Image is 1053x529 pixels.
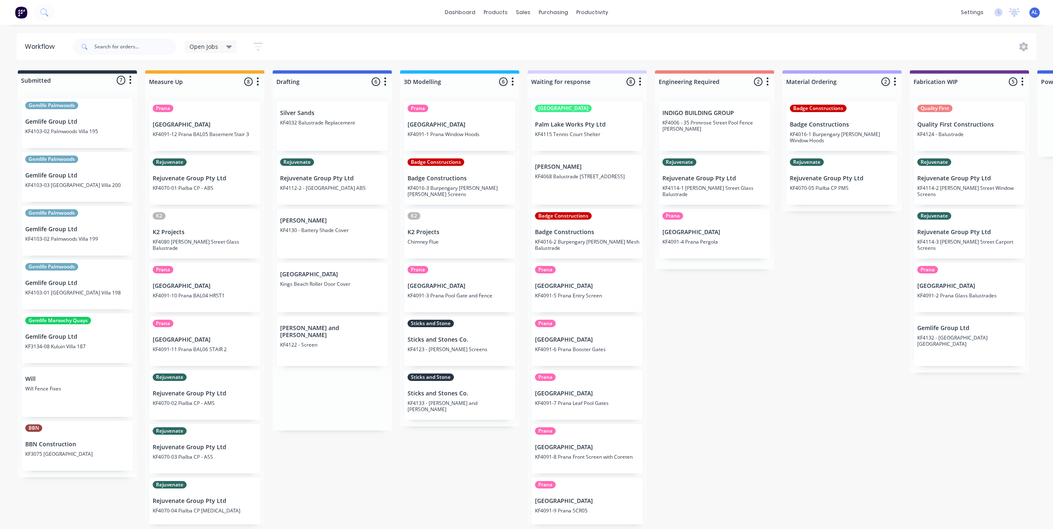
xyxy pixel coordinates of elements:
div: Prana[GEOGRAPHIC_DATA]KF4091-5 Prana Entry Screen [532,263,643,312]
p: Gemlife Group Ltd [25,118,130,125]
p: INDIGO BUILDING GROUP [662,110,767,117]
div: Prana[GEOGRAPHIC_DATA]KF4091-8 Prana Front Screen with Coreten [532,424,643,474]
div: Gemlife Palmwoods [25,156,78,163]
div: Prana [662,212,683,220]
p: [PERSON_NAME] [280,217,384,224]
div: RejuvenateRejuvenate Group Pty LtdKF4112-2 - [GEOGRAPHIC_DATA] ABS [277,155,388,205]
div: Gemlife PalmwoodsGemlife Group LtdKF4103-02 Palmwoods Villa 199 [22,206,133,256]
p: KF4091-5 Prana Entry Screen [535,292,639,299]
p: Will Fence Fixes [25,385,130,392]
div: [GEOGRAPHIC_DATA]Palm Lake Works Pty LtdKF4115 Tennis Court Shelter [532,101,643,151]
div: Rejuvenate [153,158,187,166]
p: [GEOGRAPHIC_DATA] [662,229,767,236]
div: BBN [25,424,42,432]
p: [GEOGRAPHIC_DATA] [535,390,639,397]
p: [GEOGRAPHIC_DATA] [153,336,257,343]
p: KF4115 Tennis Court Shelter [535,131,639,137]
p: [GEOGRAPHIC_DATA] [535,336,639,343]
p: KF4103-02 Palmwoods Villa 199 [25,236,130,242]
div: purchasing [535,6,572,19]
p: KF4016-2 Burpengary [PERSON_NAME] Mesh Balustrade [535,239,639,251]
p: KF4123 - [PERSON_NAME] Screens [408,346,512,352]
p: Gemlife Group Ltd [25,226,130,233]
p: Rejuvenate Group Pty Ltd [153,444,257,451]
div: Sticks and Stone [408,373,454,381]
p: Badge Constructions [535,229,639,236]
img: Factory [15,6,27,19]
a: dashboard [441,6,480,19]
p: Rejuvenate Group Pty Ltd [917,229,1022,236]
div: Badge Constructions [408,158,464,166]
div: Prana[GEOGRAPHIC_DATA]KF4091-2 Prana Glass Balustrades [914,263,1025,312]
div: Prana [535,373,556,381]
span: AL [1031,9,1038,16]
p: KF4132 - [GEOGRAPHIC_DATA] [GEOGRAPHIC_DATA] [917,335,1022,347]
div: Prana [535,320,556,327]
p: KF4091-4 Prana Pergola [662,239,767,245]
p: [PERSON_NAME] [535,163,639,170]
p: KF4103-02 Palmwoods Villa 195 [25,128,130,134]
div: RejuvenateRejuvenate Group Pty LtdKF4070-01 Pialba CP - ABS [149,155,260,205]
div: Prana [917,266,938,273]
div: Rejuvenate [153,373,187,381]
div: Workflow [25,42,59,52]
div: settings [957,6,988,19]
div: Gemlife PalmwoodsGemlife Group LtdKF4103-01 [GEOGRAPHIC_DATA] Villa 198 [22,260,133,309]
p: Will [25,376,130,383]
span: Open Jobs [189,42,218,51]
p: [GEOGRAPHIC_DATA] [535,444,639,451]
div: Rejuvenate [790,158,824,166]
div: Rejuvenate [153,481,187,488]
div: Prana[GEOGRAPHIC_DATA]KF4091-7 Prana Leaf Pool Gates [532,370,643,420]
p: Rejuvenate Group Pty Ltd [153,175,257,182]
div: Gemlife Maroochy Quays [25,317,91,324]
div: RejuvenateRejuvenate Group Pty LtdKF4070-04 Pialba CP [MEDICAL_DATA] [149,478,260,527]
div: RejuvenateRejuvenate Group Pty LtdKF4114-2 [PERSON_NAME] Street Window Screens [914,155,1025,205]
div: Prana[GEOGRAPHIC_DATA]KF4091-9 Prana SCR05 [532,478,643,527]
p: [GEOGRAPHIC_DATA] [153,282,257,290]
div: RejuvenateRejuvenate Group Pty LtdKF4114-3 [PERSON_NAME] Street Carport Screens [914,209,1025,259]
div: Prana[GEOGRAPHIC_DATA]KF4091-3 Prana Pool Gate and Fence [404,263,515,312]
p: KF4070-04 Pialba CP [MEDICAL_DATA] [153,507,257,514]
p: KF4114-2 [PERSON_NAME] Street Window Screens [917,185,1022,197]
p: KF4091-9 Prana SCR05 [535,507,639,514]
p: Rejuvenate Group Pty Ltd [790,175,894,182]
p: K2 Projects [153,229,257,236]
p: KF4032 Balustrade Replacement [280,120,384,126]
p: KF4130 - Battery Shade Cover [280,227,384,233]
div: Rejuvenate [280,158,314,166]
div: K2 [153,212,166,220]
div: Prana[GEOGRAPHIC_DATA]KF4091-10 Prana BAL04 HRST1 [149,263,260,312]
p: Rejuvenate Group Pty Ltd [153,498,257,505]
p: BBN Construction [25,441,130,448]
div: Badge Constructions [535,212,592,220]
p: Gemlife Group Ltd [917,325,1022,332]
p: [GEOGRAPHIC_DATA] [408,282,512,290]
div: [PERSON_NAME]KF4130 - Battery Shade Cover [277,209,388,259]
div: RejuvenateRejuvenate Group Pty LtdKF4070-02 Pialba CP - AMS [149,370,260,420]
p: KF3075 [GEOGRAPHIC_DATA] [25,451,130,457]
p: [GEOGRAPHIC_DATA] [280,271,384,278]
div: Prana[GEOGRAPHIC_DATA]KF4091-11 Prana BAL06 STAIR 2 [149,316,260,366]
p: KF4070-05 Pialba CP PMS [790,185,894,191]
div: Silver SandsKF4032 Balustrade Replacement [277,101,388,151]
p: Sticks and Stones Co. [408,390,512,397]
div: K2K2 ProjectsKF4080 [PERSON_NAME] Street Glass Balustrade [149,209,260,259]
div: [GEOGRAPHIC_DATA] [535,105,592,112]
p: KF4070-03 Pialba CP - ASS [153,454,257,460]
p: KF4091-6 Prana Booster Gates [535,346,639,352]
div: Prana [153,320,173,327]
p: Gemlife Group Ltd [25,280,130,287]
p: Gemlife Group Ltd [25,172,130,179]
input: Search for orders... [94,38,176,55]
div: Badge Constructions [790,105,847,112]
div: Sticks and StoneSticks and Stones Co.KF4123 - [PERSON_NAME] Screens [404,316,515,366]
p: KF4124 - Balustrade [917,131,1022,137]
div: K2K2 ProjectsChimney Flue [404,209,515,259]
div: Prana [535,481,556,488]
p: Kings Beach Roller Door Cover [280,281,384,287]
div: Prana [535,266,556,273]
p: K2 Projects [408,229,512,236]
div: RejuvenateRejuvenate Group Pty LtdKF4070-03 Pialba CP - ASS [149,424,260,474]
div: Badge ConstructionsBadge ConstructionsKF4016-3 Burpengary [PERSON_NAME] [PERSON_NAME] Screens [404,155,515,205]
